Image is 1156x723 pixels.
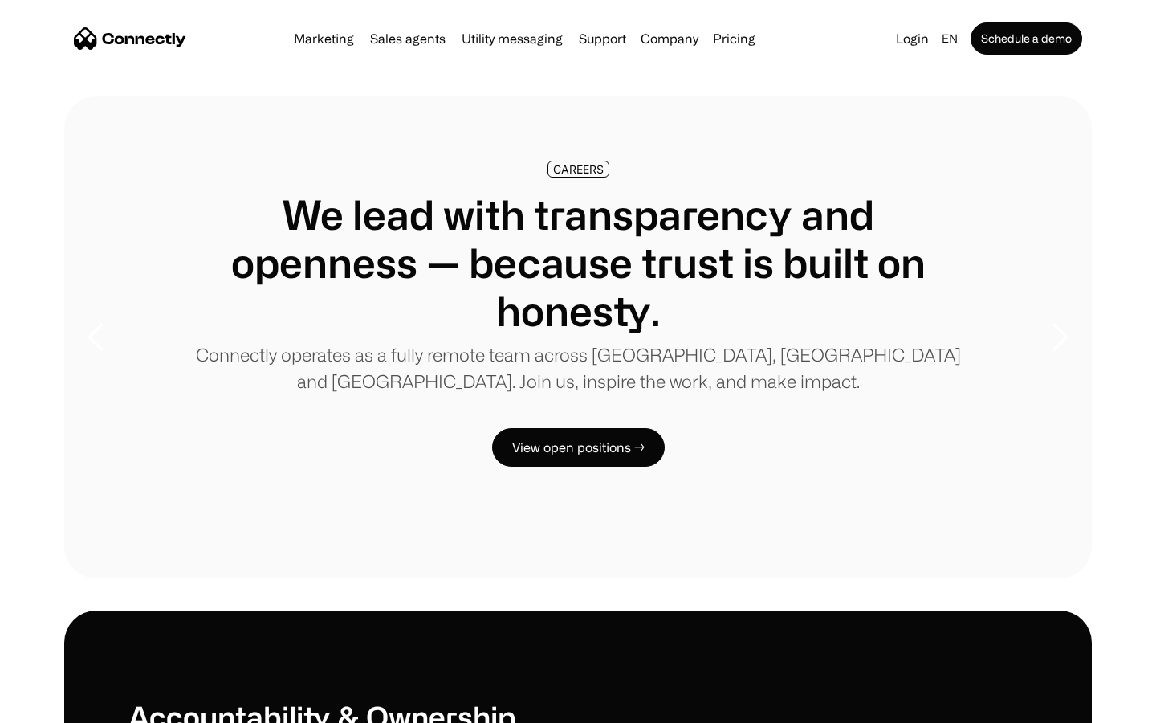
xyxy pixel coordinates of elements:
a: Sales agents [364,32,452,45]
a: Support [572,32,633,45]
a: View open positions → [492,428,665,467]
div: CAREERS [553,163,604,175]
a: Utility messaging [455,32,569,45]
a: Login [889,27,935,50]
h1: We lead with transparency and openness — because trust is built on honesty. [193,190,963,335]
ul: Language list [32,695,96,717]
a: Pricing [706,32,762,45]
p: Connectly operates as a fully remote team across [GEOGRAPHIC_DATA], [GEOGRAPHIC_DATA] and [GEOGRA... [193,341,963,394]
a: Marketing [287,32,360,45]
div: en [942,27,958,50]
div: Company [641,27,698,50]
a: Schedule a demo [971,22,1082,55]
aside: Language selected: English [16,693,96,717]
